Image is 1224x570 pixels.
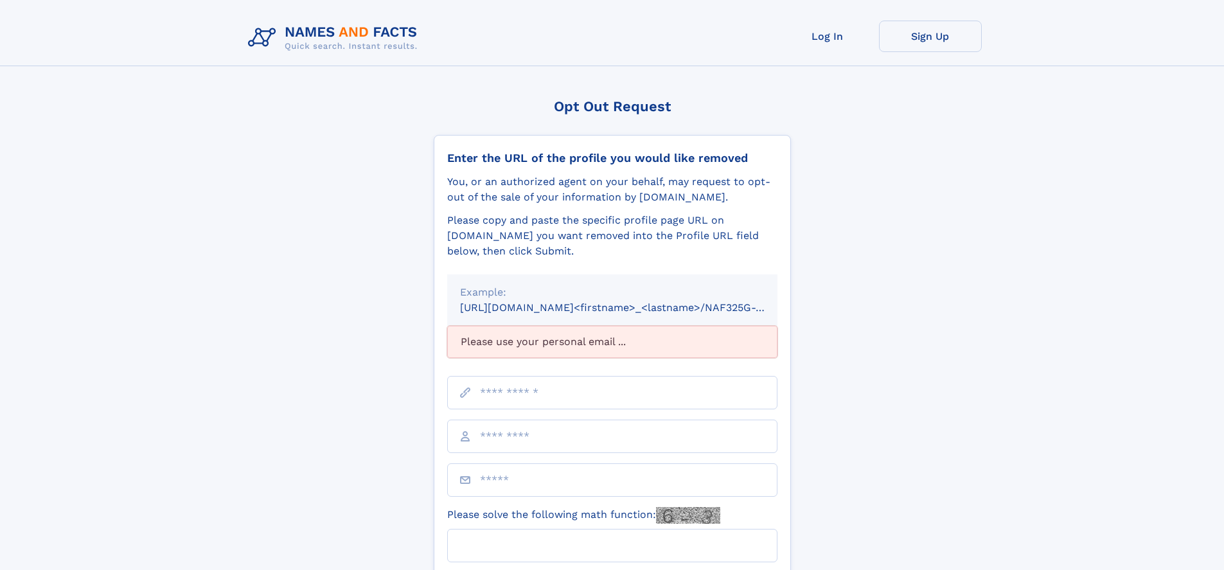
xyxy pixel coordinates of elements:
div: Enter the URL of the profile you would like removed [447,151,777,165]
label: Please solve the following math function: [447,507,720,524]
img: Logo Names and Facts [243,21,428,55]
div: Please use your personal email ... [447,326,777,358]
a: Log In [776,21,879,52]
div: Opt Out Request [434,98,791,114]
div: You, or an authorized agent on your behalf, may request to opt-out of the sale of your informatio... [447,174,777,205]
div: Please copy and paste the specific profile page URL on [DOMAIN_NAME] you want removed into the Pr... [447,213,777,259]
a: Sign Up [879,21,982,52]
small: [URL][DOMAIN_NAME]<firstname>_<lastname>/NAF325G-xxxxxxxx [460,301,802,314]
div: Example: [460,285,765,300]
